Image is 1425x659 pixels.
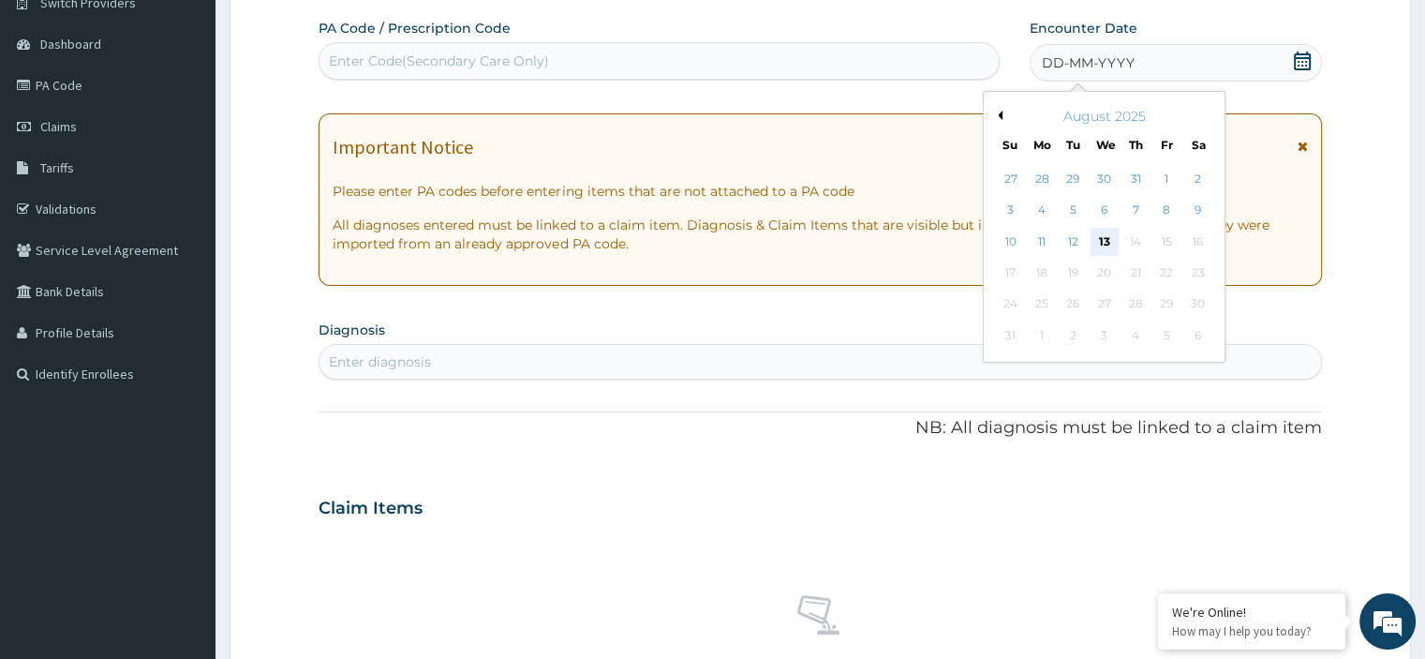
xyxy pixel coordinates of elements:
img: d_794563401_company_1708531726252_794563401 [35,94,76,141]
div: Choose Sunday, July 27th, 2025 [997,165,1025,193]
div: Not available Thursday, September 4th, 2025 [1121,322,1150,350]
div: Choose Tuesday, August 12th, 2025 [1059,228,1087,256]
span: Dashboard [40,36,101,52]
div: Choose Sunday, August 3rd, 2025 [997,197,1025,225]
div: Choose Friday, August 8th, 2025 [1152,197,1180,225]
div: Not available Sunday, August 31st, 2025 [997,322,1025,350]
div: Choose Monday, July 28th, 2025 [1028,165,1056,193]
label: Diagnosis [319,321,385,339]
div: Enter diagnosis [329,352,431,371]
div: Not available Friday, August 29th, 2025 [1152,291,1180,319]
div: Sa [1191,137,1207,153]
label: PA Code / Prescription Code [319,19,511,37]
div: Enter Code(Secondary Care Only) [329,52,549,70]
div: Th [1128,137,1144,153]
div: Su [1002,137,1018,153]
div: Not available Friday, August 15th, 2025 [1152,228,1180,256]
div: Choose Saturday, August 9th, 2025 [1184,197,1212,225]
div: We're Online! [1172,604,1331,621]
div: month 2025-08 [995,164,1213,352]
div: Not available Wednesday, September 3rd, 2025 [1091,322,1119,350]
div: Minimize live chat window [307,9,352,54]
div: Not available Saturday, August 16th, 2025 [1184,228,1212,256]
div: Choose Tuesday, August 5th, 2025 [1059,197,1087,225]
div: Not available Thursday, August 14th, 2025 [1121,228,1150,256]
button: Previous Month [993,111,1002,120]
div: Not available Friday, September 5th, 2025 [1152,322,1180,350]
span: We're online! [109,205,259,395]
span: Claims [40,118,77,135]
div: Chat with us now [97,105,315,129]
div: Not available Monday, August 25th, 2025 [1028,291,1056,319]
div: Not available Wednesday, August 20th, 2025 [1091,259,1119,287]
div: Tu [1065,137,1081,153]
div: Not available Thursday, August 21st, 2025 [1121,259,1150,287]
div: Not available Tuesday, August 26th, 2025 [1059,291,1087,319]
div: Choose Wednesday, August 6th, 2025 [1091,197,1119,225]
div: Choose Saturday, August 2nd, 2025 [1184,165,1212,193]
div: Choose Wednesday, July 30th, 2025 [1091,165,1119,193]
label: Encounter Date [1030,19,1137,37]
div: Not available Thursday, August 28th, 2025 [1121,291,1150,319]
div: Not available Saturday, August 30th, 2025 [1184,291,1212,319]
div: Choose Monday, August 4th, 2025 [1028,197,1056,225]
div: Not available Tuesday, August 19th, 2025 [1059,259,1087,287]
p: How may I help you today? [1172,623,1331,639]
div: Not available Friday, August 22nd, 2025 [1152,259,1180,287]
div: Choose Sunday, August 10th, 2025 [997,228,1025,256]
span: Tariffs [40,159,74,176]
div: Fr [1159,137,1175,153]
div: Not available Saturday, September 6th, 2025 [1184,322,1212,350]
div: Choose Thursday, July 31st, 2025 [1121,165,1150,193]
div: Not available Sunday, August 24th, 2025 [997,291,1025,319]
div: August 2025 [991,107,1217,126]
div: Choose Monday, August 11th, 2025 [1028,228,1056,256]
div: Choose Wednesday, August 13th, 2025 [1091,228,1119,256]
p: Please enter PA codes before entering items that are not attached to a PA code [333,182,1307,201]
p: NB: All diagnosis must be linked to a claim item [319,416,1321,441]
div: Not available Monday, September 1st, 2025 [1028,322,1056,350]
div: We [1096,137,1112,153]
span: DD-MM-YYYY [1042,53,1135,72]
textarea: Type your message and hit 'Enter' [9,451,357,517]
div: Choose Friday, August 1st, 2025 [1152,165,1180,193]
h3: Claim Items [319,499,423,519]
div: Not available Saturday, August 23rd, 2025 [1184,259,1212,287]
div: Mo [1033,137,1049,153]
div: Not available Sunday, August 17th, 2025 [997,259,1025,287]
div: Choose Thursday, August 7th, 2025 [1121,197,1150,225]
div: Choose Tuesday, July 29th, 2025 [1059,165,1087,193]
div: Not available Monday, August 18th, 2025 [1028,259,1056,287]
div: Not available Wednesday, August 27th, 2025 [1091,291,1119,319]
p: All diagnoses entered must be linked to a claim item. Diagnosis & Claim Items that are visible bu... [333,216,1307,253]
div: Not available Tuesday, September 2nd, 2025 [1059,322,1087,350]
h1: Important Notice [333,137,473,157]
